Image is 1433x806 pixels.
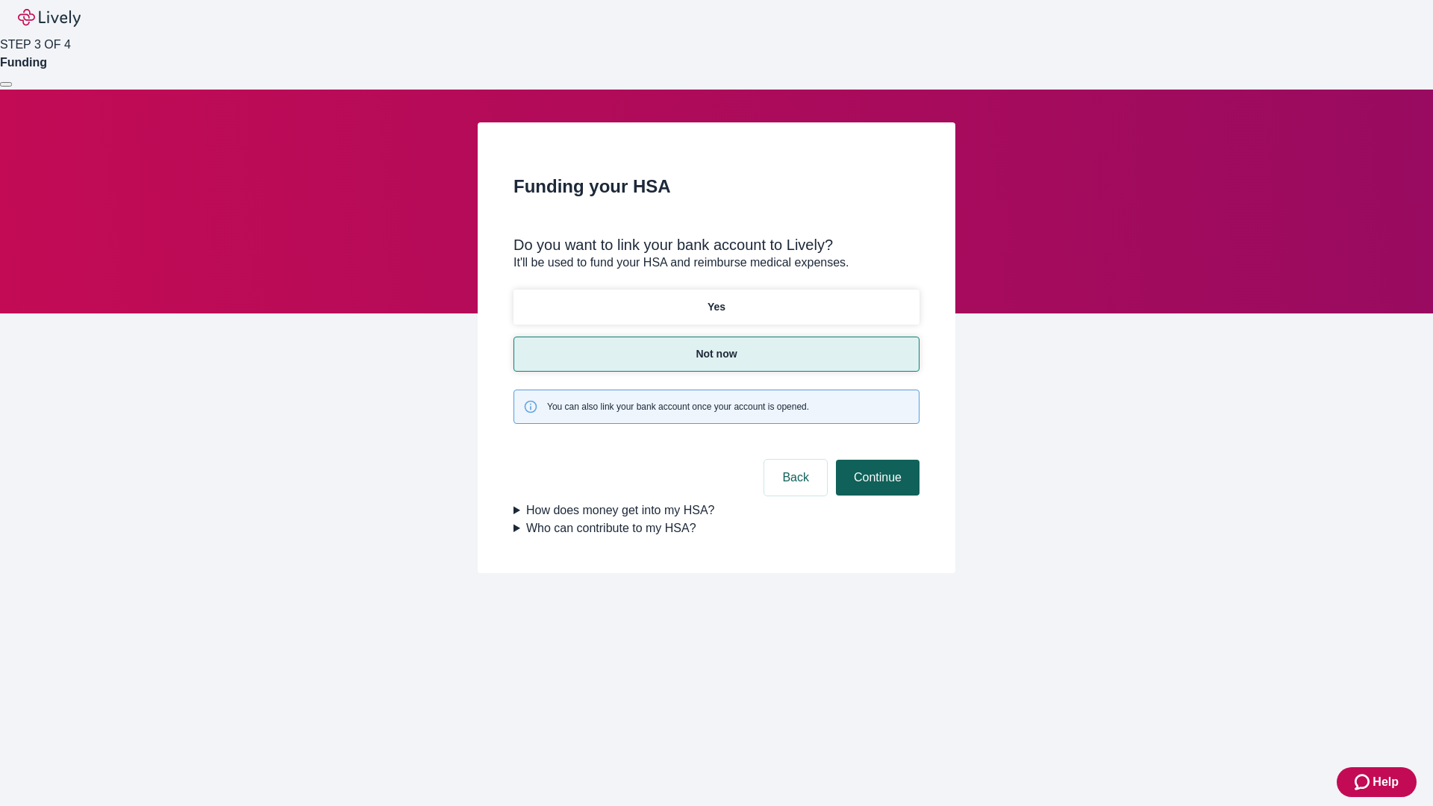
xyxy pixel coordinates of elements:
p: It'll be used to fund your HSA and reimburse medical expenses. [513,254,920,272]
img: Lively [18,9,81,27]
p: Not now [696,346,737,362]
span: You can also link your bank account once your account is opened. [547,400,809,413]
summary: How does money get into my HSA? [513,502,920,519]
h2: Funding your HSA [513,173,920,200]
button: Zendesk support iconHelp [1337,767,1417,797]
summary: Who can contribute to my HSA? [513,519,920,537]
svg: Zendesk support icon [1355,773,1373,791]
button: Yes [513,290,920,325]
p: Yes [708,299,725,315]
div: Do you want to link your bank account to Lively? [513,236,920,254]
button: Not now [513,337,920,372]
span: Help [1373,773,1399,791]
button: Back [764,460,827,496]
button: Continue [836,460,920,496]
